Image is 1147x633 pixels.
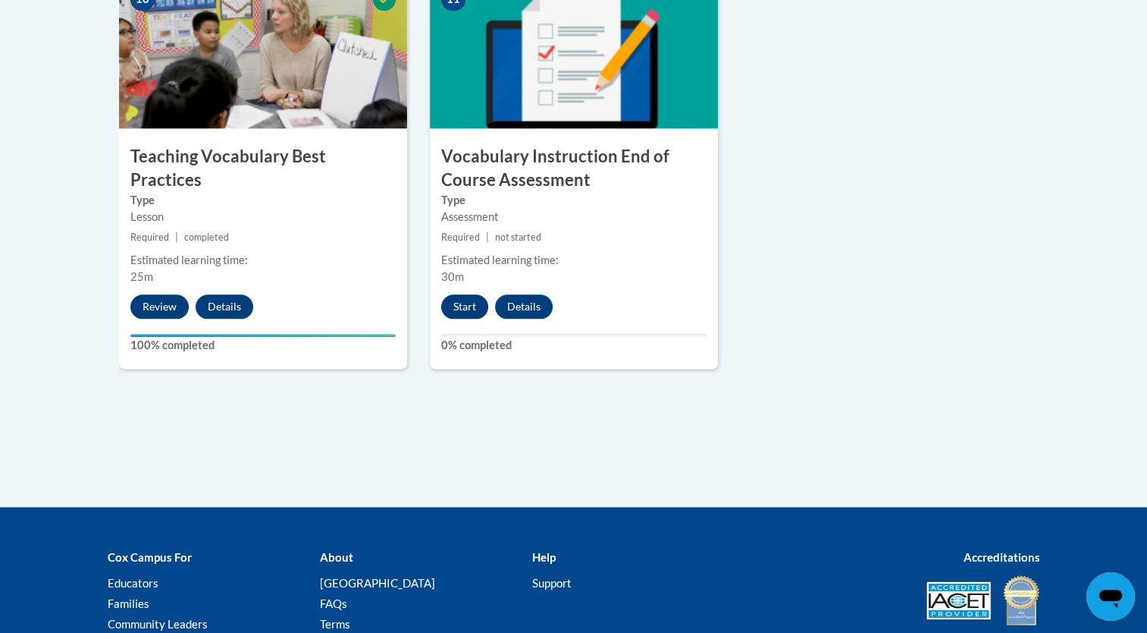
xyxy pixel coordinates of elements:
[108,617,208,631] a: Community Leaders
[441,337,707,354] label: 0% completed
[964,550,1040,564] b: Accreditations
[319,617,349,631] a: Terms
[430,145,718,192] h3: Vocabulary Instruction End of Course Assessment
[319,597,346,610] a: FAQs
[495,294,553,319] button: Details
[184,231,229,243] span: completed
[130,209,396,225] div: Lesson
[175,231,178,243] span: |
[1002,574,1040,627] img: IDA® Accredited
[130,270,153,283] span: 25m
[441,231,480,243] span: Required
[108,597,149,610] a: Families
[495,231,541,243] span: not started
[441,270,464,283] span: 30m
[130,337,396,354] label: 100% completed
[926,581,991,619] img: Accredited IACET® Provider
[531,576,571,590] a: Support
[319,550,353,564] b: About
[130,192,396,209] label: Type
[196,294,253,319] button: Details
[108,550,192,564] b: Cox Campus For
[119,145,407,192] h3: Teaching Vocabulary Best Practices
[441,294,488,319] button: Start
[130,334,396,337] div: Your progress
[108,576,158,590] a: Educators
[1086,572,1135,621] iframe: Button to launch messaging window
[130,294,189,319] button: Review
[441,192,707,209] label: Type
[130,231,169,243] span: Required
[486,231,489,243] span: |
[441,252,707,269] div: Estimated learning time:
[531,550,555,564] b: Help
[319,576,434,590] a: [GEOGRAPHIC_DATA]
[441,209,707,225] div: Assessment
[130,252,396,269] div: Estimated learning time:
